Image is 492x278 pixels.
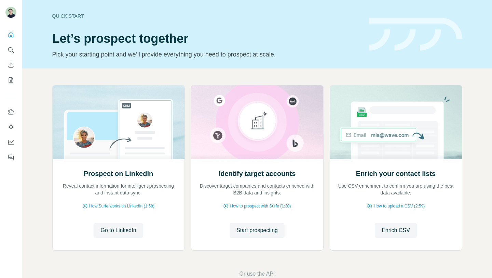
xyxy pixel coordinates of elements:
button: My lists [5,74,16,86]
img: banner [369,18,462,51]
span: Enrich CSV [382,226,410,235]
span: How Surfe works on LinkedIn (1:58) [89,203,154,209]
button: Enrich CSV [375,223,417,238]
h2: Prospect on LinkedIn [84,169,153,178]
h1: Let’s prospect together [52,32,361,46]
div: Quick start [52,13,361,20]
button: Search [5,44,16,56]
img: Enrich your contact lists [330,85,462,159]
h2: Enrich your contact lists [356,169,436,178]
p: Reveal contact information for intelligent prospecting and instant data sync. [59,182,178,196]
button: Feedback [5,151,16,163]
button: Enrich CSV [5,59,16,71]
button: Dashboard [5,136,16,148]
p: Pick your starting point and we’ll provide everything you need to prospect at scale. [52,50,361,59]
span: How to upload a CSV (2:59) [374,203,425,209]
button: Or use the API [239,270,275,278]
p: Use CSV enrichment to confirm you are using the best data available. [337,182,455,196]
img: Avatar [5,7,16,18]
button: Use Surfe API [5,121,16,133]
p: Discover target companies and contacts enriched with B2B data and insights. [198,182,316,196]
img: Identify target accounts [191,85,324,159]
h2: Identify target accounts [219,169,296,178]
button: Start prospecting [230,223,285,238]
button: Use Surfe on LinkedIn [5,106,16,118]
button: Go to LinkedIn [94,223,143,238]
span: Start prospecting [236,226,278,235]
button: Quick start [5,29,16,41]
img: Prospect on LinkedIn [52,85,185,159]
span: Go to LinkedIn [100,226,136,235]
span: How to prospect with Surfe (1:30) [230,203,291,209]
